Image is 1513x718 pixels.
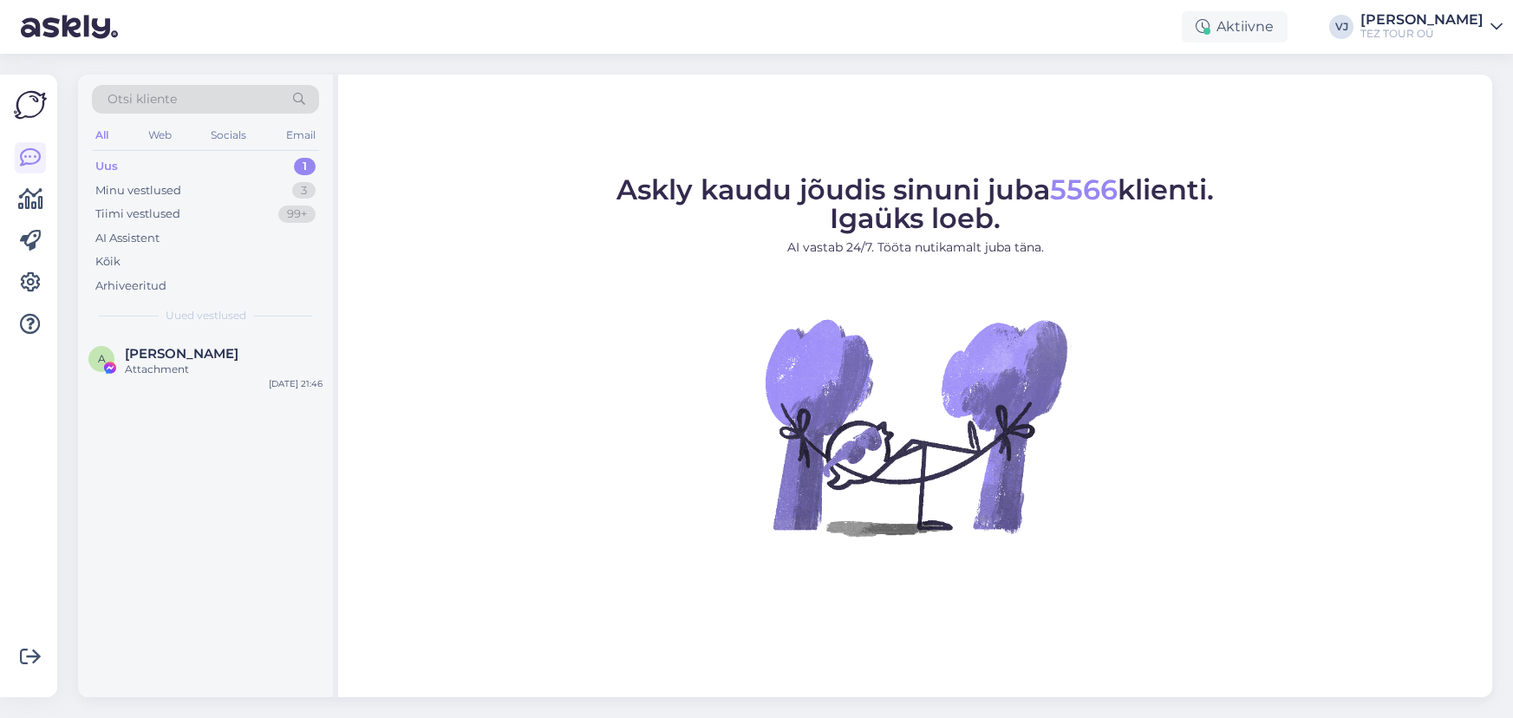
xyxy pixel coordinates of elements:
[125,346,238,362] span: Anna-Maria Kasemets
[1360,13,1503,41] a: [PERSON_NAME]TEZ TOUR OÜ
[108,90,177,108] span: Otsi kliente
[1050,173,1118,206] span: 5566
[283,124,319,147] div: Email
[95,277,166,295] div: Arhiveeritud
[1329,15,1353,39] div: VJ
[278,206,316,223] div: 99+
[92,124,112,147] div: All
[125,362,323,377] div: Attachment
[1360,27,1484,41] div: TEZ TOUR OÜ
[1182,11,1288,42] div: Aktiivne
[292,182,316,199] div: 3
[95,206,180,223] div: Tiimi vestlused
[207,124,250,147] div: Socials
[294,158,316,175] div: 1
[95,158,118,175] div: Uus
[95,253,121,271] div: Kõik
[1360,13,1484,27] div: [PERSON_NAME]
[95,182,181,199] div: Minu vestlused
[14,88,47,121] img: Askly Logo
[616,173,1214,235] span: Askly kaudu jõudis sinuni juba klienti. Igaüks loeb.
[616,238,1214,257] p: AI vastab 24/7. Tööta nutikamalt juba täna.
[760,271,1072,583] img: No Chat active
[166,308,246,323] span: Uued vestlused
[269,377,323,390] div: [DATE] 21:46
[98,352,106,365] span: A
[145,124,175,147] div: Web
[95,230,160,247] div: AI Assistent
